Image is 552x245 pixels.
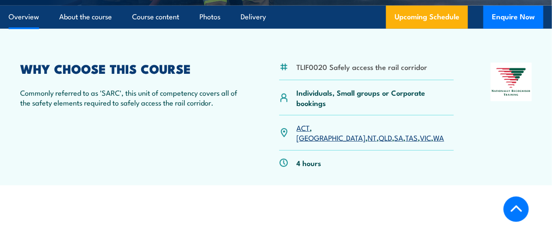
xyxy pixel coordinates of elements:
p: Commonly referred to as 'SARC', this unit of competency covers all of the safety elements require... [20,88,242,108]
h2: WHY CHOOSE THIS COURSE [20,63,242,74]
a: NT [368,132,377,142]
p: 4 hours [297,158,322,168]
a: SA [395,132,404,142]
a: About the course [59,6,112,28]
p: Individuals, Small groups or Corporate bookings [297,88,454,108]
a: Overview [9,6,39,28]
a: Delivery [241,6,266,28]
li: TLIF0020 Safely access the rail corridor [297,62,428,72]
img: Nationally Recognised Training logo. [491,63,532,101]
p: , , , , , , , [297,123,454,143]
a: ACT [297,122,310,133]
a: Course content [132,6,179,28]
a: [GEOGRAPHIC_DATA] [297,132,366,142]
a: TAS [406,132,418,142]
button: Enquire Now [483,6,543,29]
a: VIC [420,132,431,142]
a: Upcoming Schedule [386,6,468,29]
a: QLD [379,132,392,142]
a: Photos [199,6,220,28]
a: WA [434,132,444,142]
